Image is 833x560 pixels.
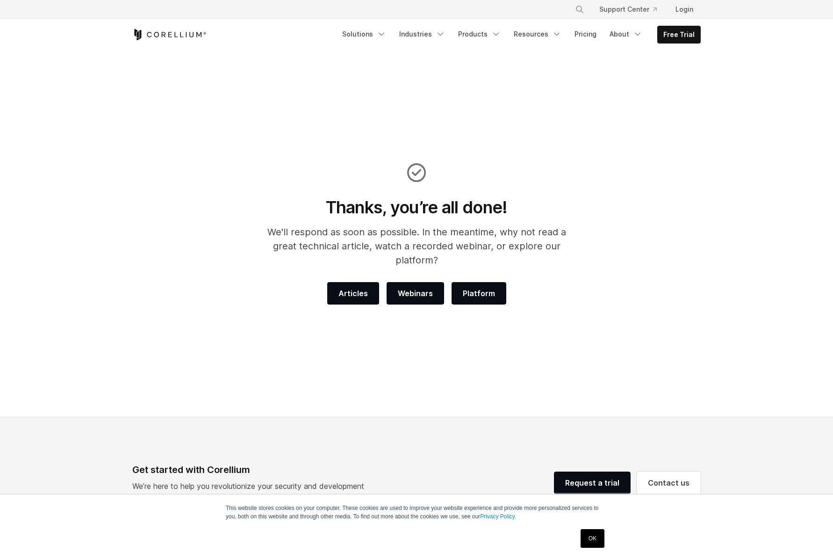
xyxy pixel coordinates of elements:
[255,197,579,218] h1: Thanks, you’re all done!
[637,472,701,494] a: Contact us
[255,225,579,267] p: We'll respond as soon as possible. In the meantime, why not read a great technical article, watch...
[387,282,444,305] a: Webinars
[452,26,506,43] a: Products
[452,282,506,305] a: Platform
[592,1,664,18] a: Support Center
[581,529,604,548] a: OK
[569,26,602,43] a: Pricing
[463,288,495,299] span: Platform
[132,29,207,40] a: Corellium Home
[337,26,701,44] div: Navigation Menu
[132,480,372,503] p: We’re here to help you revolutionize your security and development practices with pioneering tech...
[226,504,607,521] p: This website stores cookies on your computer. These cookies are used to improve your website expe...
[668,1,701,18] a: Login
[338,288,368,299] span: Articles
[564,1,701,18] div: Navigation Menu
[480,513,516,520] a: Privacy Policy.
[571,1,588,18] button: Search
[394,26,451,43] a: Industries
[554,472,631,494] a: Request a trial
[132,463,372,477] div: Get started with Corellium
[508,26,567,43] a: Resources
[604,26,648,43] a: About
[398,288,433,299] span: Webinars
[327,282,379,305] a: Articles
[337,26,392,43] a: Solutions
[658,26,700,43] a: Free Trial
